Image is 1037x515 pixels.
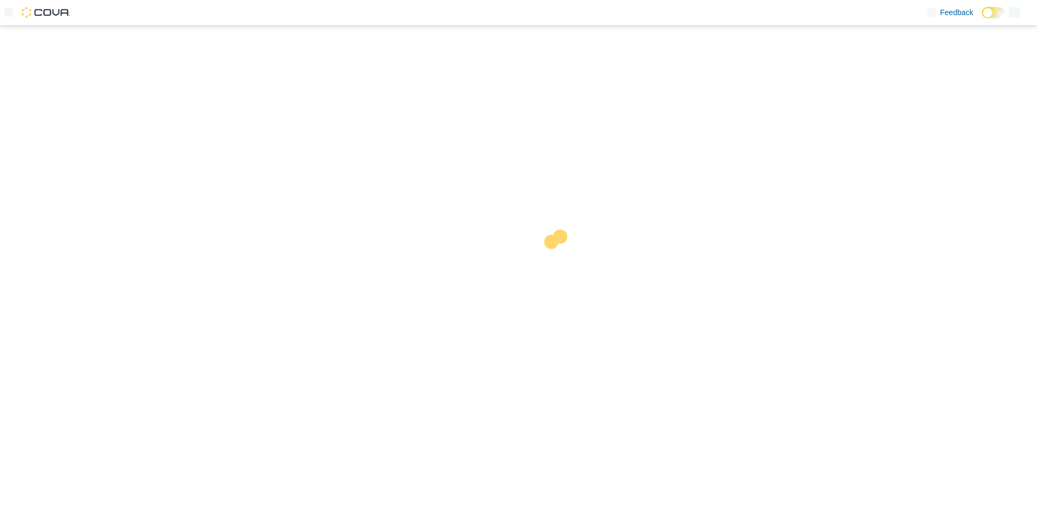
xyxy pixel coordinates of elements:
span: Dark Mode [982,18,982,19]
a: Feedback [923,2,978,23]
input: Dark Mode [982,7,1005,18]
img: cova-loader [518,222,600,303]
span: Feedback [940,7,973,18]
img: Cova [22,7,70,18]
